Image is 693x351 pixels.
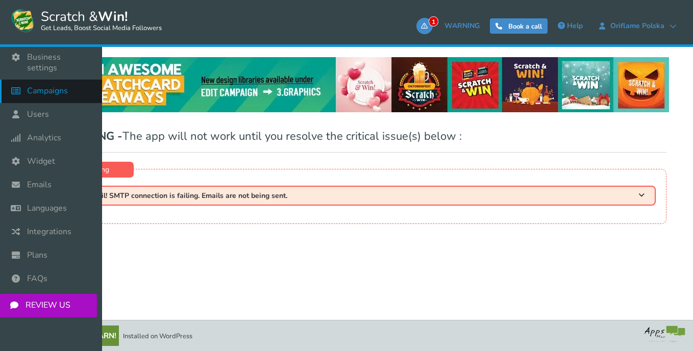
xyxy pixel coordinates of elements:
span: REVIEW US [26,300,70,311]
span: Installed on WordPress [123,332,192,341]
span: Analytics [27,133,61,143]
span: Widget [27,156,55,167]
span: WARNING [444,21,480,31]
strong: Win! [98,8,128,26]
span: Fail! SMTP connection is failing. Emails are not being sent. [93,192,287,199]
span: Integrations [27,227,71,237]
span: Help [567,21,583,31]
img: festival-poster-2020.webp [57,57,669,112]
span: Emails [27,180,52,190]
small: Get Leads, Boost Social Media Followers [41,24,162,33]
span: Business settings [27,52,92,73]
a: Scratch &Win! Get Leads, Boost Social Media Followers [10,8,162,33]
a: Help [553,18,588,34]
span: 1 [429,16,438,27]
a: Book a call [490,18,548,34]
span: Book a call [508,22,542,31]
a: 1WARNING [416,18,485,34]
img: Scratch and Win [10,8,36,33]
span: Plans [27,250,47,261]
span: Campaigns [27,86,68,96]
span: Users [27,109,49,120]
span: Scratch & [36,8,162,33]
span: Oriflame Polska [605,22,670,30]
h1: The app will not work until you resolve the critical issue(s) below : [59,131,666,153]
span: FAQs [27,273,47,284]
span: Languages [27,203,67,214]
img: bg_logo_foot.webp [645,325,685,342]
